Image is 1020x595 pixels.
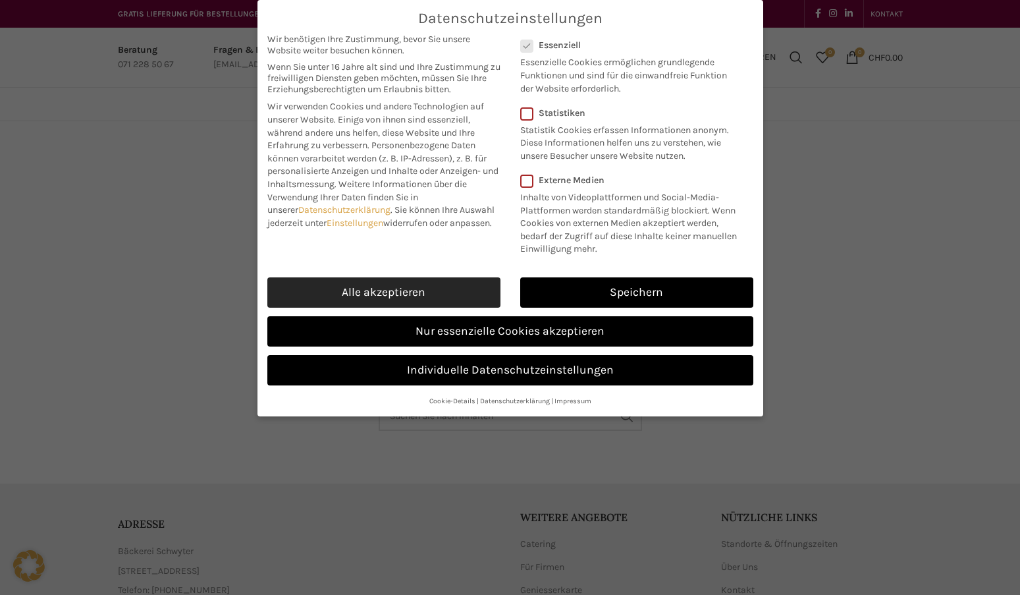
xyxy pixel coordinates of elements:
a: Speichern [520,277,753,308]
a: Impressum [554,397,591,405]
span: Datenschutzeinstellungen [418,10,603,27]
span: Wenn Sie unter 16 Jahre alt sind und Ihre Zustimmung zu freiwilligen Diensten geben möchten, müss... [267,61,500,95]
label: Essenziell [520,40,736,51]
a: Nur essenzielle Cookies akzeptieren [267,316,753,347]
a: Datenschutzerklärung [480,397,550,405]
span: Sie können Ihre Auswahl jederzeit unter widerrufen oder anpassen. [267,204,495,229]
a: Datenschutzerklärung [298,204,390,215]
span: Weitere Informationen über die Verwendung Ihrer Daten finden Sie in unserer . [267,179,467,215]
p: Essenzielle Cookies ermöglichen grundlegende Funktionen und sind für die einwandfreie Funktion de... [520,51,736,95]
span: Wir verwenden Cookies und andere Technologien auf unserer Website. Einige von ihnen sind essenzie... [267,101,484,151]
p: Statistik Cookies erfassen Informationen anonym. Diese Informationen helfen uns zu verstehen, wie... [520,119,736,163]
a: Cookie-Details [429,397,475,405]
p: Inhalte von Videoplattformen und Social-Media-Plattformen werden standardmäßig blockiert. Wenn Co... [520,186,745,256]
a: Individuelle Datenschutzeinstellungen [267,355,753,385]
span: Personenbezogene Daten können verarbeitet werden (z. B. IP-Adressen), z. B. für personalisierte A... [267,140,498,190]
a: Alle akzeptieren [267,277,500,308]
label: Externe Medien [520,175,745,186]
label: Statistiken [520,107,736,119]
span: Wir benötigen Ihre Zustimmung, bevor Sie unsere Website weiter besuchen können. [267,34,500,56]
a: Einstellungen [327,217,383,229]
